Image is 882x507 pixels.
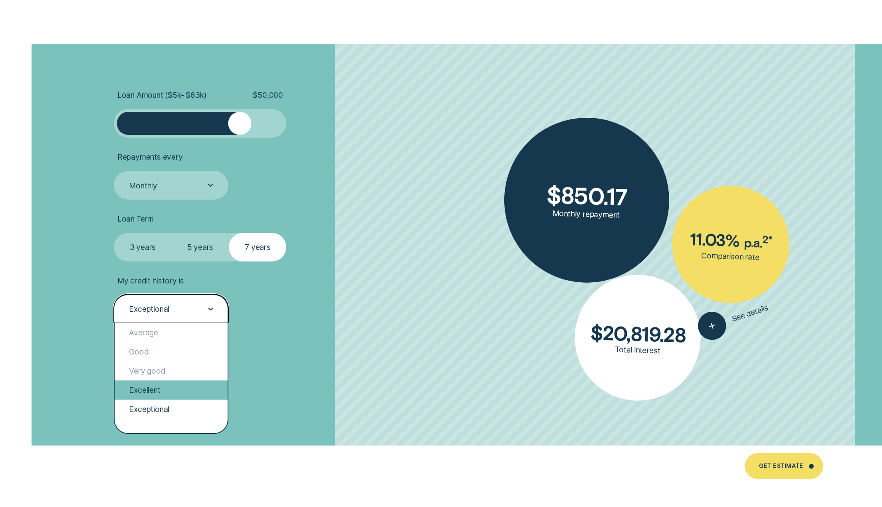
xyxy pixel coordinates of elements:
[115,380,228,400] div: Excellent
[129,304,169,314] div: Exceptional
[117,152,183,162] span: Repayments every
[229,233,286,261] label: 7 years
[129,181,157,190] div: Monthly
[115,323,228,342] div: Average
[253,90,283,100] span: $ 50,000
[117,90,207,100] span: Loan Amount ( $5k - $63k )
[745,453,823,479] a: Get Estimate
[114,233,171,261] label: 3 years
[115,342,228,361] div: Good
[115,400,228,419] div: Exceptional
[117,276,184,285] span: My credit history is
[731,303,769,323] span: See details
[117,214,154,224] span: Loan Term
[694,294,772,344] button: See details
[115,361,228,380] div: Very good
[171,233,229,261] label: 5 years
